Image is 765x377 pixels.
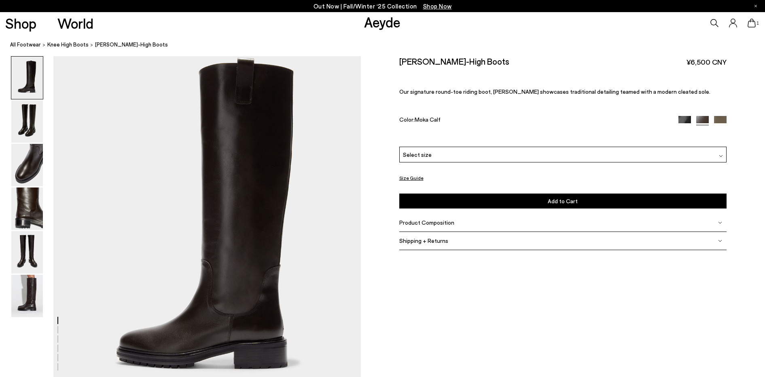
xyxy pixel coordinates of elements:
a: knee high boots [47,40,89,49]
span: Moka Calf [415,116,441,123]
span: Select size [403,150,432,159]
span: 1 [756,21,760,25]
div: Color: [399,116,668,125]
img: Henry Knee-High Boots - Image 1 [11,57,43,99]
span: ¥6,500 CNY [687,57,727,67]
p: Our signature round-toe riding boot, [PERSON_NAME] showcases traditional detailing teamed with a ... [399,88,727,95]
img: Henry Knee-High Boots - Image 2 [11,100,43,143]
img: Henry Knee-High Boots - Image 5 [11,231,43,274]
span: Shipping + Returns [399,237,448,244]
button: Size Guide [399,173,424,183]
a: All Footwear [10,40,41,49]
img: Henry Knee-High Boots - Image 3 [11,144,43,186]
a: Shop [5,16,36,30]
img: Henry Knee-High Boots - Image 4 [11,187,43,230]
a: Aeyde [364,13,401,30]
img: Henry Knee-High Boots - Image 6 [11,275,43,317]
span: [PERSON_NAME]-High Boots [95,40,168,49]
button: Add to Cart [399,194,727,209]
span: Product Composition [399,219,454,226]
span: Navigate to /collections/new-in [423,2,452,10]
img: svg%3E [719,154,723,158]
h2: [PERSON_NAME]-High Boots [399,56,509,66]
img: svg%3E [718,239,722,243]
a: World [57,16,93,30]
span: knee high boots [47,41,89,48]
p: Out Now | Fall/Winter ‘25 Collection [314,1,452,11]
a: 1 [748,19,756,27]
span: Add to Cart [548,198,578,204]
nav: breadcrumb [10,34,765,56]
img: svg%3E [718,221,722,225]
